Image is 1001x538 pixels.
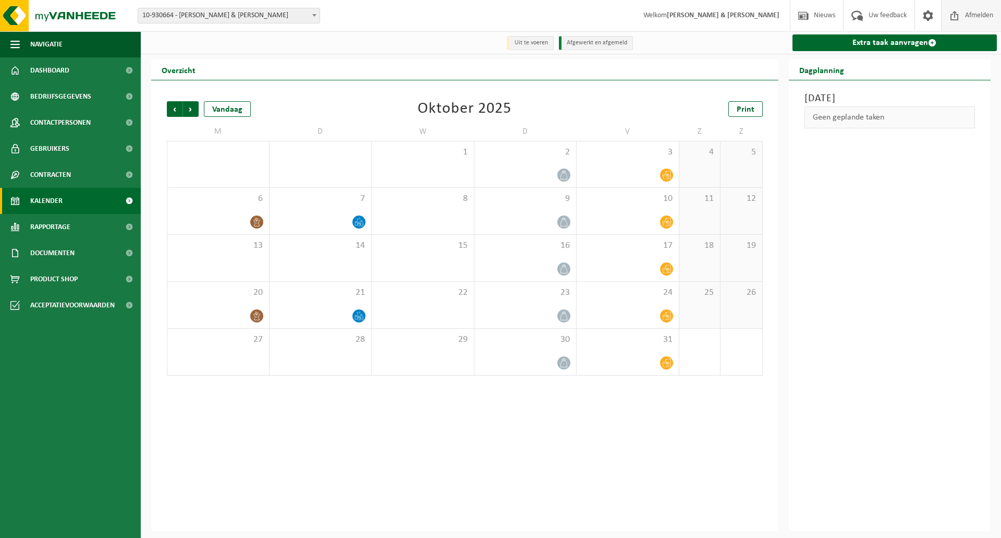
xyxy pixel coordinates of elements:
[377,287,469,298] span: 22
[679,122,721,141] td: Z
[372,122,474,141] td: W
[582,193,674,205] span: 10
[792,34,997,51] a: Extra taak aanvragen
[30,266,78,292] span: Product Shop
[30,214,70,240] span: Rapportage
[30,188,63,214] span: Kalender
[275,287,367,298] span: 21
[507,36,554,50] li: Uit te voeren
[377,193,469,205] span: 8
[183,101,199,117] span: Volgende
[173,240,264,252] span: 13
[804,91,975,106] h3: [DATE]
[582,334,674,345] span: 31
[474,122,577,141] td: D
[151,59,206,80] h2: Overzicht
[737,105,754,114] span: Print
[167,101,182,117] span: Vorige
[30,240,75,266] span: Documenten
[275,193,367,205] span: 7
[30,162,71,188] span: Contracten
[685,193,715,205] span: 11
[582,240,674,252] span: 17
[726,287,756,298] span: 26
[726,240,756,252] span: 19
[582,147,674,158] span: 3
[204,101,251,117] div: Vandaag
[30,136,69,162] span: Gebruikers
[667,11,779,19] strong: [PERSON_NAME] & [PERSON_NAME]
[173,193,264,205] span: 6
[173,287,264,298] span: 20
[577,122,679,141] td: V
[275,334,367,345] span: 28
[728,101,763,117] a: Print
[685,287,715,298] span: 25
[377,240,469,252] span: 15
[480,193,571,205] span: 9
[30,57,69,83] span: Dashboard
[685,240,715,252] span: 18
[726,147,756,158] span: 5
[30,83,91,110] span: Bedrijfsgegevens
[30,110,91,136] span: Contactpersonen
[804,106,975,128] div: Geen geplande taken
[167,122,270,141] td: M
[480,147,571,158] span: 2
[480,334,571,345] span: 30
[721,122,762,141] td: Z
[275,240,367,252] span: 14
[789,59,854,80] h2: Dagplanning
[377,334,469,345] span: 29
[480,287,571,298] span: 23
[685,147,715,158] span: 4
[377,147,469,158] span: 1
[30,31,63,57] span: Navigatie
[480,240,571,252] span: 16
[559,36,633,50] li: Afgewerkt en afgemeld
[418,101,511,117] div: Oktober 2025
[30,292,115,318] span: Acceptatievoorwaarden
[138,8,320,23] span: 10-930664 - VAN DEN BOSCH & VAN RANST - SCHOTEN
[726,193,756,205] span: 12
[270,122,372,141] td: D
[582,287,674,298] span: 24
[173,334,264,345] span: 27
